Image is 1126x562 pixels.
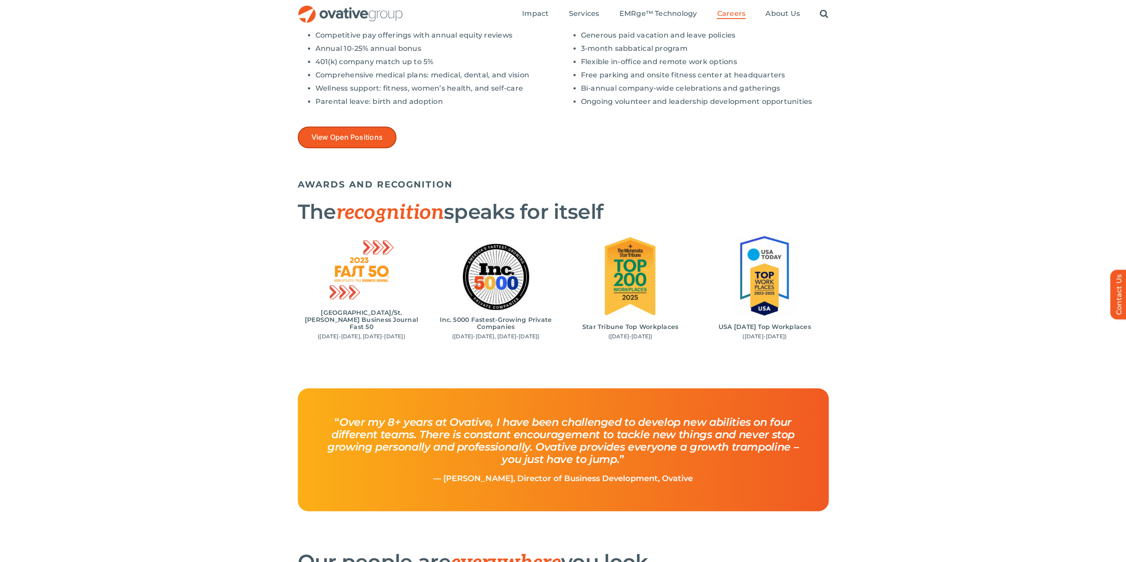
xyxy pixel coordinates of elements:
[569,323,692,330] h6: Star Tribune Top Workplaces
[315,84,563,93] li: Wellness support: fitness, women’s health, and self-care
[319,407,808,474] h4: “ ”
[581,57,829,66] li: Flexible in-office and remote work options
[327,416,799,466] i: Over my 8+ years at Ovative, I have been challenged to develop new abilities on four different te...
[434,333,557,340] p: ([DATE]-[DATE], [DATE]-[DATE])
[717,9,746,18] span: Careers
[522,9,549,18] span: Impact
[703,323,826,330] h6: USA [DATE] Top Workplaces
[619,9,697,19] a: EMRge™ Technology
[315,44,563,53] li: Annual 10-25% annual bonus
[432,244,560,340] div: 2 / 4
[569,9,599,18] span: Services
[619,9,697,18] span: EMRge™ Technology
[765,9,800,19] a: About Us
[820,9,828,19] a: Search
[581,31,829,40] li: Generous paid vacation and leave policies
[298,201,829,224] h2: The speaks for itself
[581,97,829,106] li: Ongoing volunteer and leadership development opportunities
[300,309,423,330] h6: [GEOGRAPHIC_DATA]/St. [PERSON_NAME] Business Journal Fast 50
[297,4,404,13] a: OG_Full_horizontal_RGB
[765,9,800,18] span: About Us
[298,126,397,148] a: View Open Positions
[315,71,563,80] li: Comprehensive medical plans: medical, dental, and vision
[703,333,826,340] p: ([DATE]-[DATE])
[311,133,383,141] span: View Open Positions
[581,44,829,53] li: 3-month sabbatical program
[315,31,563,40] li: Competitive pay offerings with annual equity reviews
[581,84,829,93] li: Bi-annual company-wide celebrations and gatherings
[336,200,443,225] span: recognition
[569,333,692,340] p: ([DATE]-[DATE])
[569,9,599,19] a: Services
[315,97,563,106] li: Parental leave: birth and adoption
[300,333,423,340] p: ([DATE]-[DATE], [DATE]-[DATE])
[298,237,426,340] div: 1 / 4
[315,57,563,66] li: 401(k) company match up to 5%
[701,234,829,340] div: 4 / 4
[319,474,808,483] p: — [PERSON_NAME], Director of Business Development, Ovative
[522,9,549,19] a: Impact
[298,179,829,190] h5: AWARDS AND RECOGNITION
[581,71,829,80] li: Free parking and onsite fitness center at headquarters
[566,234,694,340] div: 3 / 4
[717,9,746,19] a: Careers
[434,316,557,330] h6: Inc. 5000 Fastest-Growing Private Companies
